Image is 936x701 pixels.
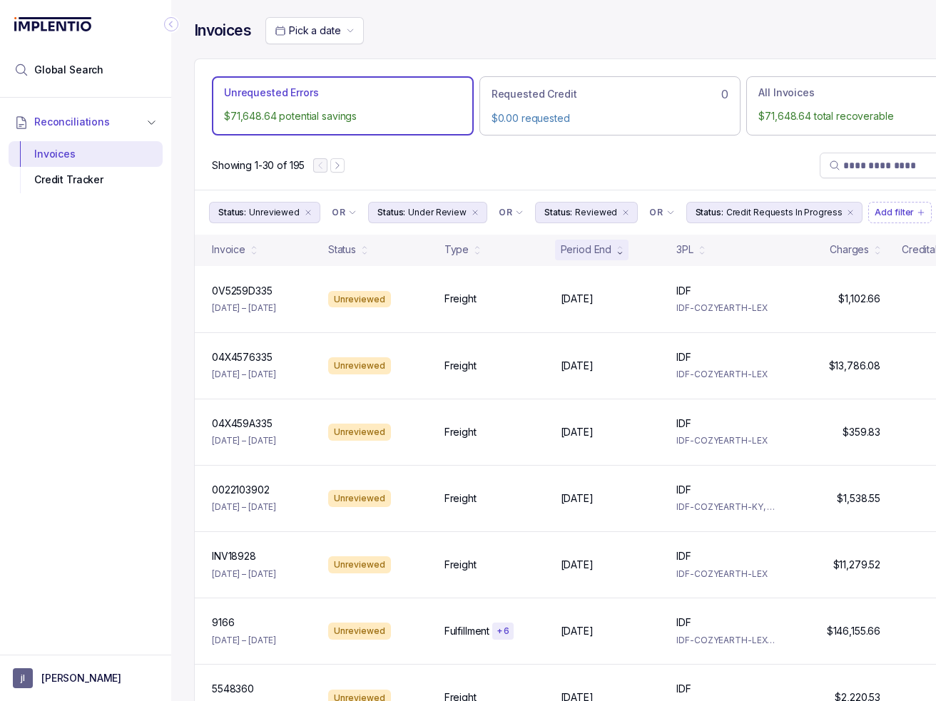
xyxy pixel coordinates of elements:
p: OR [332,207,345,218]
p: Status: [544,205,572,220]
div: Reconciliations [9,138,163,196]
div: Status [328,242,356,257]
span: User initials [13,668,33,688]
button: Filter Chip Connector undefined [493,203,529,222]
p: Unrequested Errors [224,86,318,100]
p: IDF-COZYEARTH-LEX [676,434,775,448]
p: Freight [444,292,477,306]
p: Showing 1-30 of 195 [212,158,305,173]
button: Filter Chip Add filter [868,202,932,223]
div: remove content [302,207,314,218]
button: Filter Chip Under Review [368,202,487,223]
div: 0 [492,86,729,103]
div: Unreviewed [328,357,391,374]
p: INV18928 [212,549,256,563]
p: $71,648.64 potential savings [224,109,462,123]
p: IDF [676,483,691,497]
div: remove content [845,207,856,218]
p: 04X4576335 [212,350,273,364]
button: Filter Chip Reviewed [535,202,638,223]
p: Requested Credit [492,87,577,101]
p: OR [649,207,663,218]
button: Date Range Picker [265,17,364,44]
p: [DATE] [561,624,594,638]
p: $146,155.66 [827,624,880,638]
div: Unreviewed [328,424,391,441]
div: Unreviewed [328,291,391,308]
li: Filter Chip Connector undefined [499,207,524,218]
p: IDF-COZYEARTH-LEX, IDF-COZYEARTH-OH, IDF-COZYEARTH-UT1 [676,633,775,648]
div: Unreviewed [328,623,391,640]
p: $0.00 requested [492,111,729,126]
div: 3PL [676,242,693,257]
p: [DATE] [561,359,594,373]
p: IDF [676,615,691,630]
div: Type [444,242,469,257]
p: $13,786.08 [829,359,881,373]
p: IDF [676,350,691,364]
li: Filter Chip Unreviewed [209,202,320,223]
div: remove content [469,207,481,218]
p: [DATE] – [DATE] [212,434,276,448]
h4: Invoices [194,21,251,41]
div: Credit Tracker [20,167,151,193]
button: Reconciliations [9,106,163,138]
div: remove content [620,207,631,218]
p: Freight [444,425,477,439]
li: Filter Chip Connector undefined [332,207,357,218]
div: Period End [561,242,612,257]
button: Next Page [330,158,345,173]
div: Remaining page entries [212,158,305,173]
p: Under Review [408,205,467,220]
p: [DATE] [561,425,594,439]
p: Freight [444,359,477,373]
button: Filter Chip Connector undefined [643,203,680,222]
p: Status: [696,205,723,220]
p: + 6 [497,625,509,637]
li: Filter Chip Connector undefined [649,207,674,218]
p: [DATE] [561,558,594,572]
p: [DATE] – [DATE] [212,301,276,315]
p: IDF-COZYEARTH-KY, IDF-COZYEARTH-UT1 [676,500,775,514]
p: [DATE] – [DATE] [212,367,276,382]
p: IDF [676,416,691,431]
button: User initials[PERSON_NAME] [13,668,158,688]
search: Date Range Picker [275,24,340,38]
button: Filter Chip Connector undefined [326,203,362,222]
p: Fulfillment [444,624,489,638]
span: Pick a date [289,24,340,36]
p: 9166 [212,615,234,630]
span: Global Search [34,63,103,77]
button: Filter Chip Credit Requests In Progress [686,202,863,223]
div: Charges [830,242,869,257]
div: Unreviewed [328,490,391,507]
p: IDF-COZYEARTH-LEX [676,367,775,382]
p: 0V5259D335 [212,284,273,298]
p: OR [499,207,512,218]
p: 0022103902 [212,483,270,497]
p: Reviewed [575,205,617,220]
p: [PERSON_NAME] [41,671,121,685]
p: Status: [377,205,405,220]
p: $1,102.66 [838,292,880,306]
p: IDF-COZYEARTH-LEX [676,567,775,581]
p: IDF [676,284,691,298]
p: IDF [676,549,691,563]
p: Freight [444,491,477,506]
p: Add filter [875,205,914,220]
div: Unreviewed [328,556,391,573]
p: 5548360 [212,682,254,696]
p: Freight [444,558,477,572]
p: [DATE] – [DATE] [212,567,276,581]
p: All Invoices [758,86,814,100]
div: Invoices [20,141,151,167]
p: [DATE] [561,292,594,306]
p: Unreviewed [249,205,300,220]
p: [DATE] – [DATE] [212,633,276,648]
span: Reconciliations [34,115,110,129]
p: Credit Requests In Progress [726,205,843,220]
